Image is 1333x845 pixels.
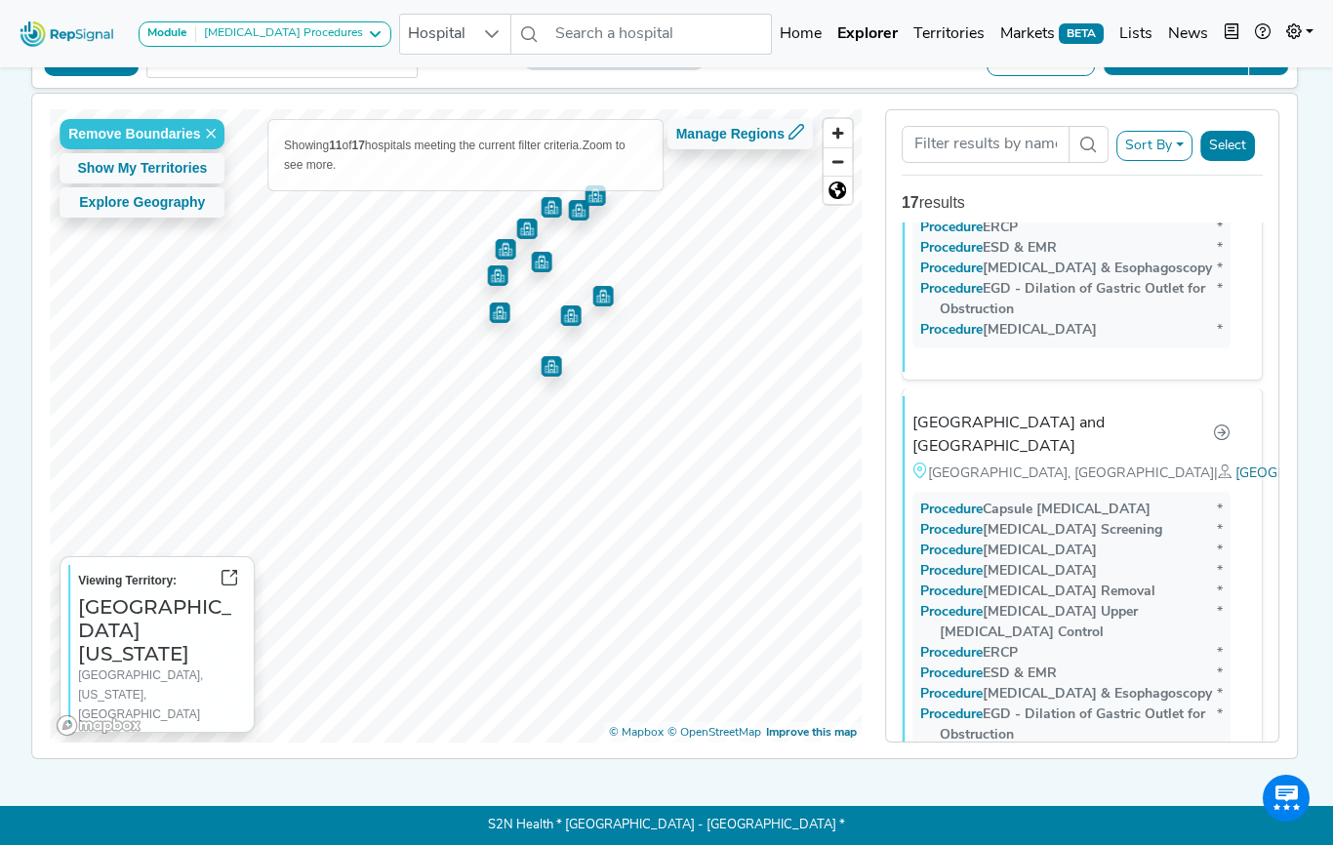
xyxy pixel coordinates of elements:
div: Map marker [586,185,606,206]
button: Reset bearing to north [824,176,852,204]
div: Map marker [490,302,510,323]
h3: [GEOGRAPHIC_DATA][US_STATE] [78,595,246,665]
div: [MEDICAL_DATA] Procedures [196,26,363,42]
span: Procedure [940,241,983,256]
span: Zoom out [824,148,852,176]
span: Procedure [940,564,983,579]
button: Go to territory page [213,565,246,595]
div: [MEDICAL_DATA] & Esophagoscopy [920,259,1212,279]
a: Go to hospital profile [1213,422,1231,448]
div: [GEOGRAPHIC_DATA], [GEOGRAPHIC_DATA] [912,463,1231,484]
div: [GEOGRAPHIC_DATA] and [GEOGRAPHIC_DATA] [912,412,1213,459]
span: Showing of hospitals meeting the current filter criteria. [284,139,583,152]
div: [MEDICAL_DATA] [920,541,1097,561]
div: Map marker [496,239,516,260]
div: Map marker [517,219,538,239]
span: Procedure [940,707,983,722]
button: Module[MEDICAL_DATA] Procedures [139,21,391,47]
span: BETA [1059,23,1104,43]
input: Search Term [902,126,1070,163]
div: Map marker [593,286,614,306]
div: ERCP [920,643,1018,664]
button: Manage Regions [667,119,813,149]
span: Procedure [940,646,983,661]
input: Search a hospital [547,14,772,55]
button: Explore Geography [60,187,224,218]
div: EGD - Dilation of Gastric Outlet for Obstruction [920,704,1217,745]
a: Explorer [829,15,906,54]
div: results [902,191,1263,215]
span: | [1214,466,1235,481]
a: Mapbox logo [56,714,141,737]
span: Procedure [940,605,983,620]
strong: Module [147,27,187,39]
a: Map feedback [766,727,857,739]
button: Zoom in [824,119,852,147]
a: News [1160,15,1216,54]
span: Procedure [940,503,983,517]
span: Procedure [940,666,983,681]
div: Map marker [532,252,552,272]
div: Map marker [542,356,562,377]
a: Territories [906,15,992,54]
div: [MEDICAL_DATA] Upper [MEDICAL_DATA] Control [920,602,1217,643]
div: [MEDICAL_DATA] & Esophagoscopy [920,684,1212,704]
span: Procedure [940,262,983,276]
div: EGD - Dilation of Gastric Outlet for Obstruction [920,279,1217,320]
a: OpenStreetMap [667,727,761,739]
div: [MEDICAL_DATA] [920,561,1097,582]
span: Procedure [940,282,983,297]
p: S2N Health * [GEOGRAPHIC_DATA] - [GEOGRAPHIC_DATA] * [122,806,1211,845]
div: [MEDICAL_DATA] Removal [920,582,1155,602]
div: ERCP [920,218,1018,238]
button: Select [1200,131,1255,161]
button: Remove Boundaries [60,119,224,149]
span: Procedure [940,221,983,235]
strong: 17 [902,194,919,211]
span: Hospital [400,15,473,54]
span: Zoom to see more. [284,139,626,172]
b: 17 [352,139,365,152]
span: Procedure [940,323,983,338]
button: Sort By [1116,131,1192,161]
span: Reset zoom [824,177,852,204]
div: [MEDICAL_DATA] Screening [920,520,1162,541]
a: Mapbox [609,727,664,739]
span: Procedure [940,584,983,599]
button: Show My Territories [60,153,224,183]
label: Viewing Territory: [78,571,177,590]
div: Capsule [MEDICAL_DATA] [920,500,1151,520]
div: Map marker [569,200,589,221]
span: Procedure [940,543,983,558]
a: Home [772,15,829,54]
a: Lists [1111,15,1160,54]
div: Map marker [542,197,562,218]
span: Procedure [940,687,983,702]
div: [GEOGRAPHIC_DATA], [US_STATE], [GEOGRAPHIC_DATA] [78,665,246,724]
b: 11 [329,139,342,152]
div: ESD & EMR [920,238,1057,259]
div: ESD & EMR [920,664,1057,684]
div: Map marker [561,305,582,326]
span: Procedure [940,523,983,538]
button: Intel Book [1216,15,1247,54]
div: [MEDICAL_DATA] [920,320,1097,341]
button: Zoom out [824,147,852,176]
div: Map marker [488,265,508,286]
a: MarketsBETA [992,15,1111,54]
canvas: Map [50,109,862,744]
